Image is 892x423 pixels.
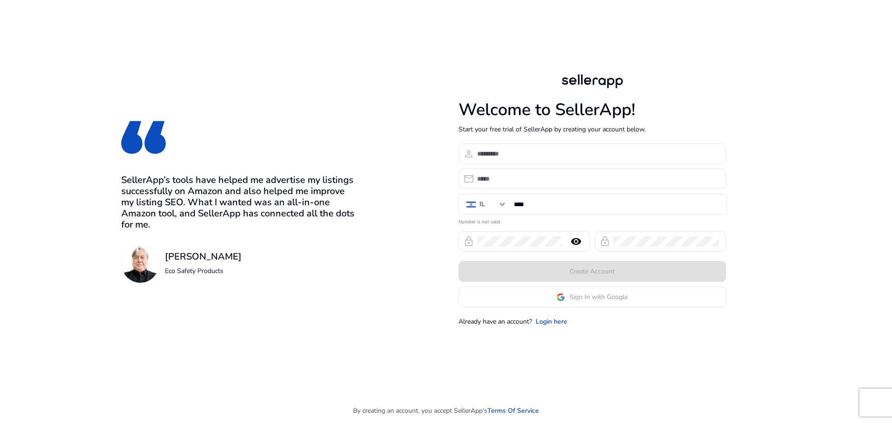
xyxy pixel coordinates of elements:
[165,266,242,276] p: Eco Safety Products
[463,173,474,184] span: email
[165,251,242,262] h3: [PERSON_NAME]
[459,124,726,134] p: Start your free trial of SellerApp by creating your account below.
[565,236,587,247] mat-icon: remove_red_eye
[459,100,726,120] h1: Welcome to SellerApp!
[536,317,567,326] a: Login here
[463,148,474,159] span: person
[459,216,726,226] mat-error: Number is not valid
[599,236,610,247] span: lock
[463,236,474,247] span: lock
[479,199,485,209] div: IL
[459,317,532,326] p: Already have an account?
[487,406,539,416] a: Terms Of Service
[121,175,359,230] h3: SellerApp’s tools have helped me advertise my listings successfully on Amazon and also helped me ...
